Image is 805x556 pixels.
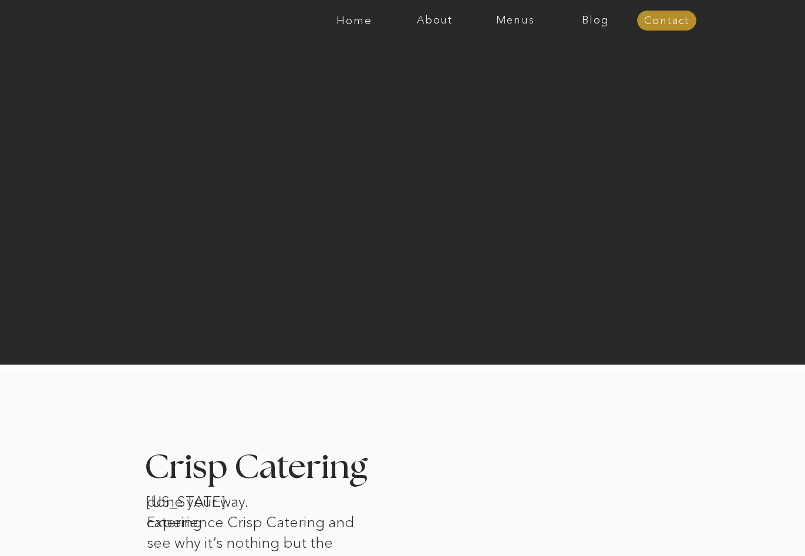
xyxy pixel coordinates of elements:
h3: Crisp Catering [144,451,398,486]
a: Blog [555,15,636,26]
h1: [US_STATE] catering [146,491,268,507]
a: Contact [637,15,696,27]
a: Menus [475,15,555,26]
a: Home [314,15,395,26]
a: About [395,15,475,26]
